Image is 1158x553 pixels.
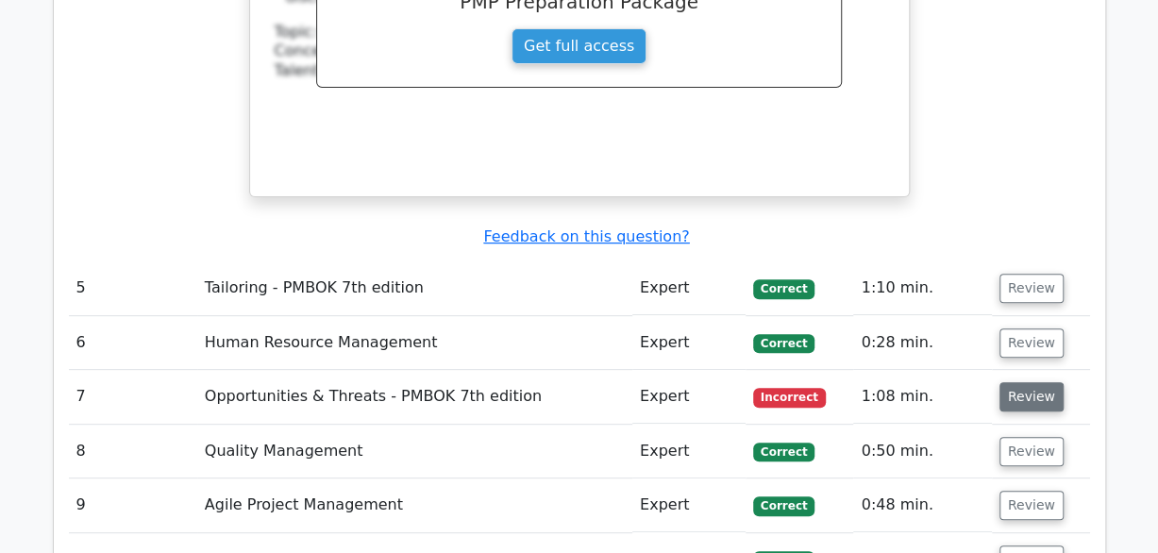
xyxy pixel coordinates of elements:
[753,334,814,353] span: Correct
[69,370,197,424] td: 7
[483,227,689,245] a: Feedback on this question?
[197,425,632,478] td: Quality Management
[853,261,991,315] td: 1:10 min.
[999,274,1064,303] button: Review
[753,388,826,407] span: Incorrect
[753,496,814,515] span: Correct
[197,316,632,370] td: Human Resource Management
[632,370,746,424] td: Expert
[69,425,197,478] td: 8
[999,382,1064,411] button: Review
[853,425,991,478] td: 0:50 min.
[753,279,814,298] span: Correct
[275,23,884,42] div: Topic:
[197,261,632,315] td: Tailoring - PMBOK 7th edition
[853,316,991,370] td: 0:28 min.
[69,478,197,532] td: 9
[632,478,746,532] td: Expert
[999,491,1064,520] button: Review
[632,316,746,370] td: Expert
[853,370,991,424] td: 1:08 min.
[999,437,1064,466] button: Review
[632,425,746,478] td: Expert
[753,443,814,461] span: Correct
[197,370,632,424] td: Opportunities & Threats - PMBOK 7th edition
[197,478,632,532] td: Agile Project Management
[853,478,991,532] td: 0:48 min.
[512,28,646,64] a: Get full access
[275,23,884,81] div: Talent Triangle:
[999,328,1064,358] button: Review
[69,261,197,315] td: 5
[632,261,746,315] td: Expert
[69,316,197,370] td: 6
[275,42,884,61] div: Concept:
